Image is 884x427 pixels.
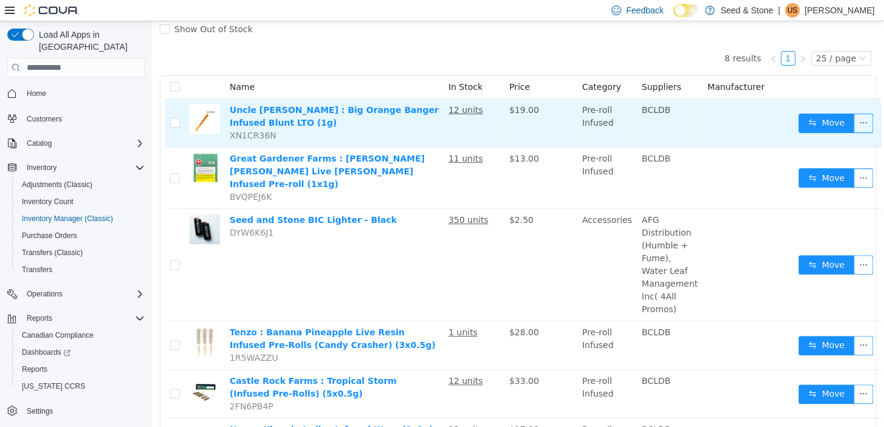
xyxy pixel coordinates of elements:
[490,194,546,293] span: AFG Distribution (Humble + Fume), Water Leaf Management Inc( 4All Promos)
[22,311,57,326] button: Reports
[12,176,149,193] button: Adjustments (Classic)
[646,363,702,383] button: icon: swapMove
[17,345,145,360] span: Dashboards
[12,261,149,278] button: Transfers
[22,214,113,224] span: Inventory Manager (Classic)
[17,379,145,394] span: Washington CCRS
[296,355,331,364] u: 12 units
[17,245,87,260] a: Transfers (Classic)
[22,404,58,418] a: Settings
[22,111,145,126] span: Customers
[778,3,780,18] p: |
[357,61,378,70] span: Price
[490,132,518,142] span: BCLDB
[702,92,721,112] button: icon: ellipsis
[22,287,145,301] span: Operations
[22,330,94,340] span: Canadian Compliance
[22,160,61,175] button: Inventory
[78,355,245,377] a: Castle Rock Farms : Tropical Storm (Infused Pre-Rolls) (5x0.5g)
[78,84,287,106] a: Uncle [PERSON_NAME] : Big Orange Banger Infused Blunt LTO (1g)
[490,61,529,70] span: Suppliers
[357,306,387,316] span: $28.00
[12,193,149,210] button: Inventory Count
[17,177,145,192] span: Adjustments (Classic)
[38,83,68,113] img: Uncle Bob : Big Orange Banger Infused Blunt LTO (1g) hero shot
[22,364,47,374] span: Reports
[17,228,145,243] span: Purchase Orders
[78,194,245,203] a: Seed and Stone BIC Lighter - Black
[12,227,149,244] button: Purchase Orders
[27,89,46,98] span: Home
[78,403,281,413] a: Nugz : Kingpin Indica Infused Wrap (1x1g)
[357,355,387,364] span: $33.00
[17,211,118,226] a: Inventory Manager (Classic)
[643,30,658,44] li: Next Page
[17,228,82,243] a: Purchase Orders
[629,30,643,44] a: 1
[2,135,149,152] button: Catalog
[357,403,387,413] span: $17.00
[22,86,145,101] span: Home
[38,305,68,335] img: Tenzo : Banana Pineapple Live Resin Infused Pre-Rolls (Candy Crasher) (3x0.5g) hero shot
[78,207,122,216] span: DYW6K6J1
[24,4,79,16] img: Cova
[2,159,149,176] button: Inventory
[22,180,92,190] span: Adjustments (Classic)
[78,332,126,341] span: 1R5WAZZU
[425,78,485,126] td: Pre-roll Infused
[17,194,145,209] span: Inventory Count
[702,363,721,383] button: icon: ellipsis
[425,349,485,397] td: Pre-roll Infused
[296,194,337,203] u: 350 units
[555,61,612,70] span: Manufacturer
[2,310,149,327] button: Reports
[22,381,85,391] span: [US_STATE] CCRS
[38,131,68,162] img: Great Gardener Farms : Barbara Bud Live Rosin Infused Pre-roll (1x1g) hero shot
[425,188,485,300] td: Accessories
[17,362,145,377] span: Reports
[27,163,57,173] span: Inventory
[22,86,51,101] a: Home
[490,84,518,94] span: BCLDB
[17,362,52,377] a: Reports
[490,306,518,316] span: BCLDB
[17,262,57,277] a: Transfers
[425,126,485,188] td: Pre-roll Infused
[27,406,53,416] span: Settings
[27,114,62,124] span: Customers
[647,34,654,41] i: icon: right
[296,84,331,94] u: 12 units
[17,345,75,360] a: Dashboards
[17,194,78,209] a: Inventory Count
[17,328,98,343] a: Canadian Compliance
[646,315,702,334] button: icon: swapMove
[38,354,68,384] img: Castle Rock Farms : Tropical Storm (Infused Pre-Rolls) (5x0.5g) hero shot
[804,3,874,18] p: [PERSON_NAME]
[27,138,52,148] span: Catalog
[702,315,721,334] button: icon: ellipsis
[27,313,52,323] span: Reports
[12,327,149,344] button: Canadian Compliance
[2,84,149,102] button: Home
[17,245,145,260] span: Transfers (Classic)
[12,361,149,378] button: Reports
[357,132,387,142] span: $13.00
[17,262,145,277] span: Transfers
[618,34,625,41] i: icon: left
[78,306,284,329] a: Tenzo : Banana Pineapple Live Resin Infused Pre-Rolls (Candy Crasher) (3x0.5g)
[357,84,387,94] span: $19.00
[357,194,382,203] span: $2.50
[12,210,149,227] button: Inventory Manager (Classic)
[614,30,629,44] li: Previous Page
[22,231,77,241] span: Purchase Orders
[22,136,145,151] span: Catalog
[17,328,145,343] span: Canadian Compliance
[646,234,702,253] button: icon: swapMove
[296,403,331,413] u: 12 units
[12,378,149,395] button: [US_STATE] CCRS
[702,234,721,253] button: icon: ellipsis
[626,4,663,16] span: Feedback
[425,300,485,349] td: Pre-roll Infused
[17,177,97,192] a: Adjustments (Classic)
